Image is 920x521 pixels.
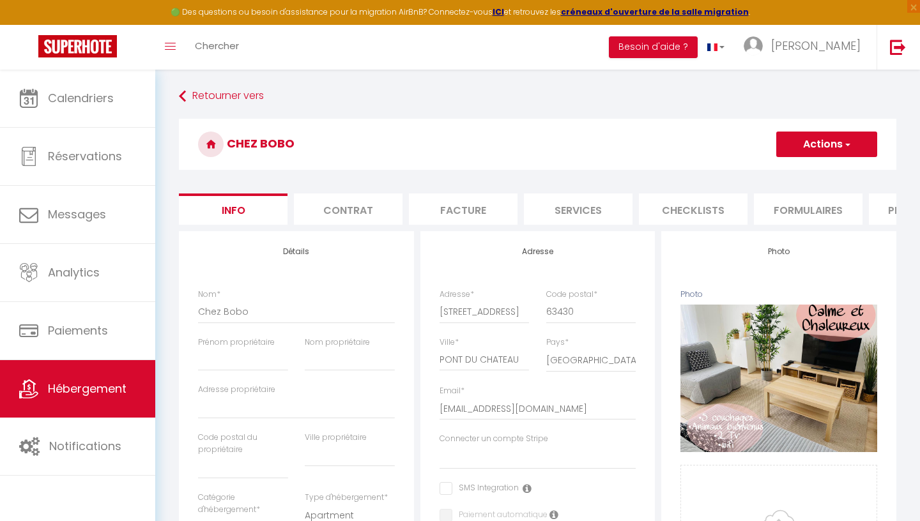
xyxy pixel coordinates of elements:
a: Chercher [185,25,249,70]
img: ... [744,36,763,56]
button: Actions [776,132,877,157]
label: Adresse [440,289,474,301]
li: Contrat [294,193,402,225]
a: ... [PERSON_NAME] [734,25,877,70]
a: créneaux d'ouverture de la salle migration [561,6,749,17]
img: logout [890,39,906,55]
span: Chercher [195,39,239,52]
span: Calendriers [48,90,114,106]
h4: Détails [198,247,395,256]
label: Ville [440,336,459,349]
span: Analytics [48,264,100,280]
span: Notifications [49,438,121,454]
label: Prénom propriétaire [198,336,275,349]
button: Besoin d'aide ? [609,36,698,58]
label: Code postal [546,289,597,301]
label: Connecter un compte Stripe [440,433,548,445]
img: Super Booking [38,35,117,57]
label: Type d'hébergement [305,492,388,504]
span: [PERSON_NAME] [771,38,861,54]
iframe: Chat [866,464,910,511]
span: Réservations [48,148,122,164]
label: Adresse propriétaire [198,384,275,396]
label: Pays [546,336,569,349]
label: Ville propriétaire [305,432,367,444]
h4: Adresse [440,247,636,256]
label: Nom propriétaire [305,336,370,349]
label: Code postal du propriétaire [198,432,288,456]
button: Ouvrir le widget de chat LiveChat [10,5,49,43]
li: Checklists [639,193,747,225]
span: Paiements [48,322,108,338]
a: Retourner vers [179,85,896,108]
li: Info [179,193,287,225]
a: ICI [493,6,504,17]
span: Hébergement [48,381,126,396]
h3: Chez Bobo [179,119,896,170]
span: Messages [48,206,106,222]
li: Services [524,193,632,225]
label: Photo [680,289,703,301]
label: Email [440,385,464,397]
h4: Photo [680,247,877,256]
label: Catégorie d'hébergement [198,492,288,516]
li: Formulaires [754,193,862,225]
li: Facture [409,193,517,225]
label: Nom [198,289,220,301]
